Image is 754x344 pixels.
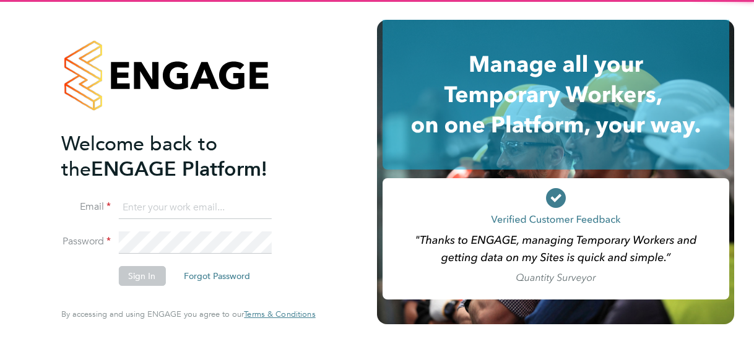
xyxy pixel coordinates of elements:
[244,309,315,319] span: Terms & Conditions
[174,266,260,286] button: Forgot Password
[61,235,111,248] label: Password
[61,200,111,213] label: Email
[61,309,315,319] span: By accessing and using ENGAGE you agree to our
[118,197,271,219] input: Enter your work email...
[118,266,165,286] button: Sign In
[61,131,303,182] h2: ENGAGE Platform!
[244,309,315,319] a: Terms & Conditions
[61,132,217,181] span: Welcome back to the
